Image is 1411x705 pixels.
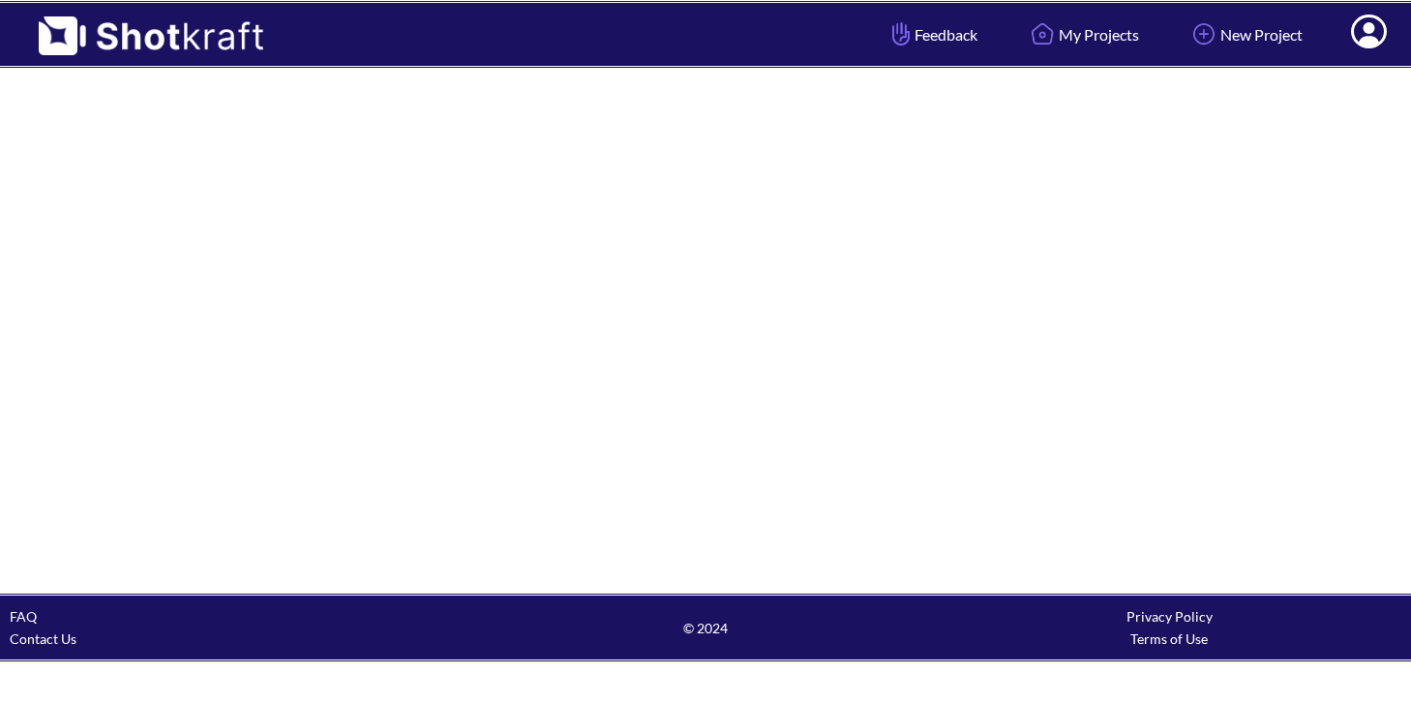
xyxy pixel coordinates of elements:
[938,605,1401,628] div: Privacy Policy
[1187,17,1220,50] img: Add Icon
[473,617,937,639] span: © 2024
[1204,662,1401,705] iframe: chat widget
[1173,9,1317,60] a: New Project
[887,23,977,46] span: Feedback
[1011,9,1154,60] a: My Projects
[887,17,915,50] img: Hand Icon
[10,608,37,625] a: FAQ
[1026,17,1059,50] img: Home Icon
[10,630,76,647] a: Contact Us
[938,628,1401,650] div: Terms of Use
